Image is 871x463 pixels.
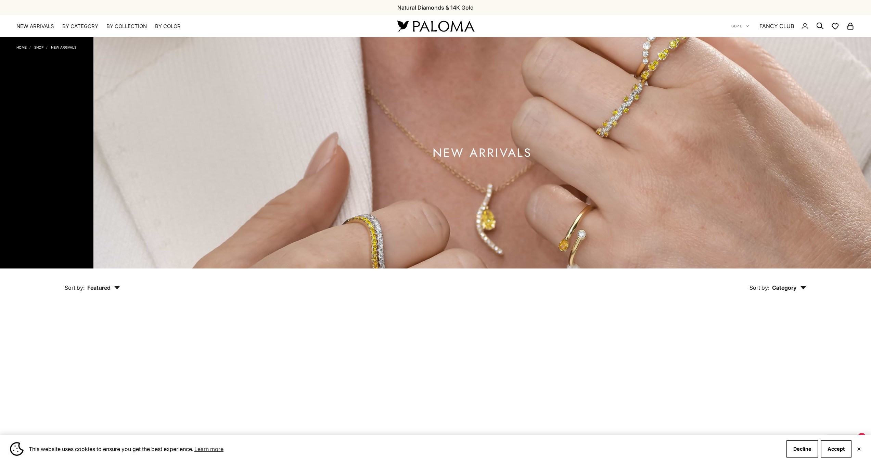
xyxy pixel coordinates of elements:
[731,15,855,37] nav: Secondary navigation
[34,45,43,49] a: Shop
[16,44,76,49] nav: Breadcrumb
[49,268,136,297] button: Sort by: Featured
[16,23,54,30] a: NEW ARRIVALS
[193,444,225,454] a: Learn more
[731,23,749,29] button: GBP £
[16,45,27,49] a: Home
[734,268,822,297] button: Sort by: Category
[731,23,742,29] span: GBP £
[397,3,474,12] p: Natural Diamonds & 14K Gold
[87,284,120,291] span: Featured
[750,284,769,291] span: Sort by:
[155,23,181,30] summary: By Color
[16,23,381,30] nav: Primary navigation
[106,23,147,30] summary: By Collection
[821,440,851,458] button: Accept
[62,23,98,30] summary: By Category
[29,444,781,454] span: This website uses cookies to ensure you get the best experience.
[759,22,794,30] a: FANCY CLUB
[51,45,76,49] a: NEW ARRIVALS
[65,284,85,291] span: Sort by:
[10,442,24,456] img: Cookie banner
[433,149,532,157] h1: NEW ARRIVALS
[772,284,806,291] span: Category
[786,440,818,458] button: Decline
[857,447,861,451] button: Close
